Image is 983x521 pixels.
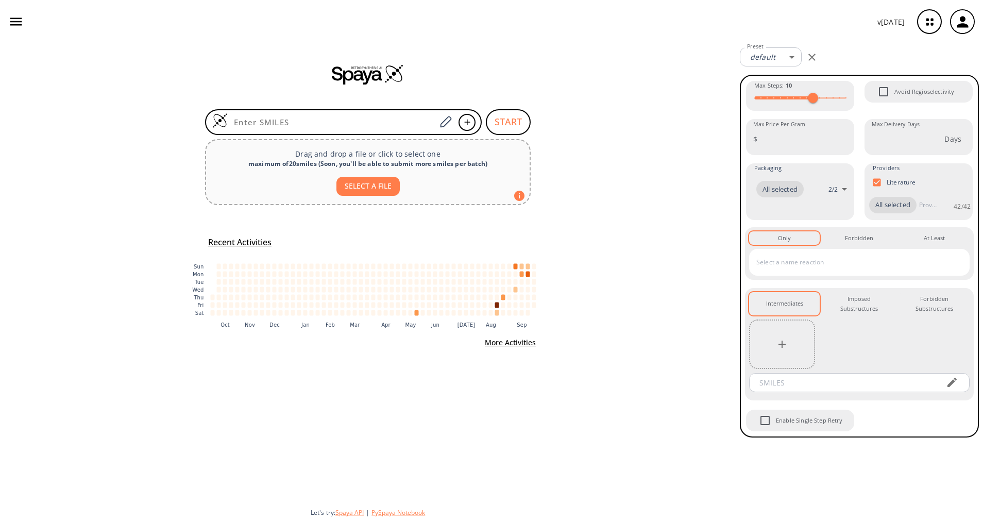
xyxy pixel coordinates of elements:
img: Spaya logo [332,64,404,85]
text: Jun [431,322,439,327]
button: SELECT A FILE [336,177,400,196]
span: | [364,508,371,517]
input: SMILES [752,373,938,392]
input: Select a name reaction [754,254,950,271]
text: Sat [195,310,204,316]
text: Oct [221,322,230,327]
div: When Single Step Retry is enabled, if no route is found during retrosynthesis, a retry is trigger... [745,409,855,432]
label: Max Price Per Gram [753,121,805,128]
button: Forbidden [824,231,894,245]
span: Enable Single Step Retry [776,416,843,425]
text: Dec [269,322,280,327]
g: cell [211,263,536,315]
text: Nov [245,322,255,327]
p: Drag and drop a file or click to select one [214,148,521,159]
p: Literature [887,178,916,187]
h5: Recent Activities [208,237,272,248]
div: Forbidden [845,233,873,243]
text: May [405,322,416,327]
text: Thu [193,295,204,300]
button: Forbidden Substructures [899,292,970,315]
text: Feb [326,322,335,327]
strong: 10 [786,81,792,89]
div: Imposed Substructures [832,294,886,313]
button: Only [749,231,820,245]
span: Avoid Regioselectivity [873,81,894,103]
input: Enter SMILES [228,117,436,127]
button: START [486,109,531,135]
text: Fri [197,302,204,308]
span: All selected [869,200,917,210]
text: Tue [194,279,204,285]
span: Avoid Regioselectivity [894,87,954,96]
span: Providers [873,163,900,173]
div: Only [778,233,791,243]
text: Apr [381,322,391,327]
g: x-axis tick label [221,322,527,327]
span: All selected [756,184,804,195]
p: $ [753,133,757,144]
text: Mar [350,322,360,327]
button: More Activities [481,333,540,352]
button: At Least [899,231,970,245]
p: 42 / 42 [954,202,971,211]
input: Provider name [917,197,939,213]
button: Imposed Substructures [824,292,894,315]
text: Sun [194,264,204,270]
button: Recent Activities [204,234,276,251]
text: Wed [192,287,204,293]
div: Intermediates [766,299,803,308]
img: Logo Spaya [212,113,228,128]
div: At Least [924,233,945,243]
label: Max Delivery Days [872,121,920,128]
g: y-axis tick label [192,264,204,316]
p: 2 / 2 [828,185,838,194]
button: Spaya API [335,508,364,517]
text: Aug [486,322,496,327]
button: PySpaya Notebook [371,508,425,517]
label: Preset [747,43,764,51]
div: Forbidden Substructures [907,294,961,313]
span: Packaging [754,163,782,173]
em: default [750,52,775,62]
div: maximum of 20 smiles ( Soon, you'll be able to submit more smiles per batch ) [214,159,521,169]
text: [DATE] [457,322,476,327]
text: Sep [517,322,527,327]
button: Intermediates [749,292,820,315]
p: Days [944,133,961,144]
div: Let's try: [311,508,732,517]
p: v [DATE] [877,16,905,27]
span: Max Steps : [754,81,792,90]
text: Mon [193,272,204,277]
span: Enable Single Step Retry [754,410,776,431]
text: Jan [301,322,310,327]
